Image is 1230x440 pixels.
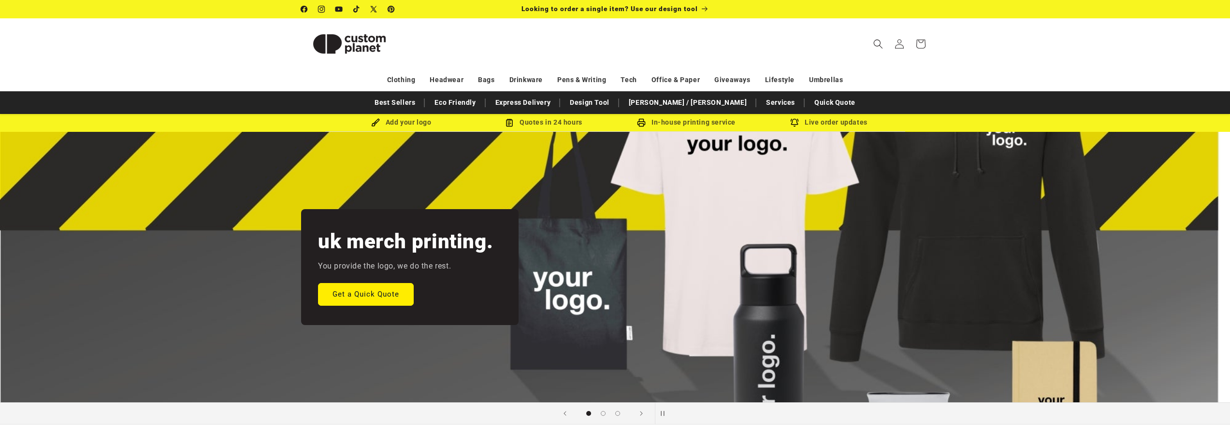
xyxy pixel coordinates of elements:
button: Previous slide [554,403,576,424]
a: Eco Friendly [430,94,480,111]
a: Best Sellers [370,94,420,111]
a: Bags [478,71,494,88]
a: Get a Quick Quote [318,283,414,305]
button: Next slide [631,403,652,424]
img: Custom Planet [301,22,398,66]
span: Looking to order a single item? Use our design tool [521,5,698,13]
a: Umbrellas [809,71,843,88]
h2: uk merch printing. [318,228,493,255]
a: Quick Quote [810,94,860,111]
img: Brush Icon [371,118,380,127]
button: Load slide 1 of 3 [581,406,596,421]
a: Drinkware [509,71,543,88]
a: Tech [621,71,637,88]
div: In-house printing service [615,116,758,128]
button: Load slide 3 of 3 [610,406,625,421]
summary: Search [868,33,889,55]
a: Giveaways [714,71,750,88]
a: Office & Paper [651,71,700,88]
button: Load slide 2 of 3 [596,406,610,421]
a: Express Delivery [491,94,556,111]
a: Services [761,94,800,111]
img: In-house printing [637,118,646,127]
a: Headwear [430,71,463,88]
a: Clothing [387,71,416,88]
a: Lifestyle [765,71,795,88]
a: [PERSON_NAME] / [PERSON_NAME] [624,94,752,111]
div: Live order updates [758,116,900,128]
button: Pause slideshow [655,403,676,424]
a: Design Tool [565,94,614,111]
p: You provide the logo, we do the rest. [318,259,451,273]
a: Custom Planet [297,18,401,69]
a: Pens & Writing [557,71,606,88]
div: Quotes in 24 hours [473,116,615,128]
img: Order updates [790,118,799,127]
div: Add your logo [330,116,473,128]
img: Order Updates Icon [505,118,514,127]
